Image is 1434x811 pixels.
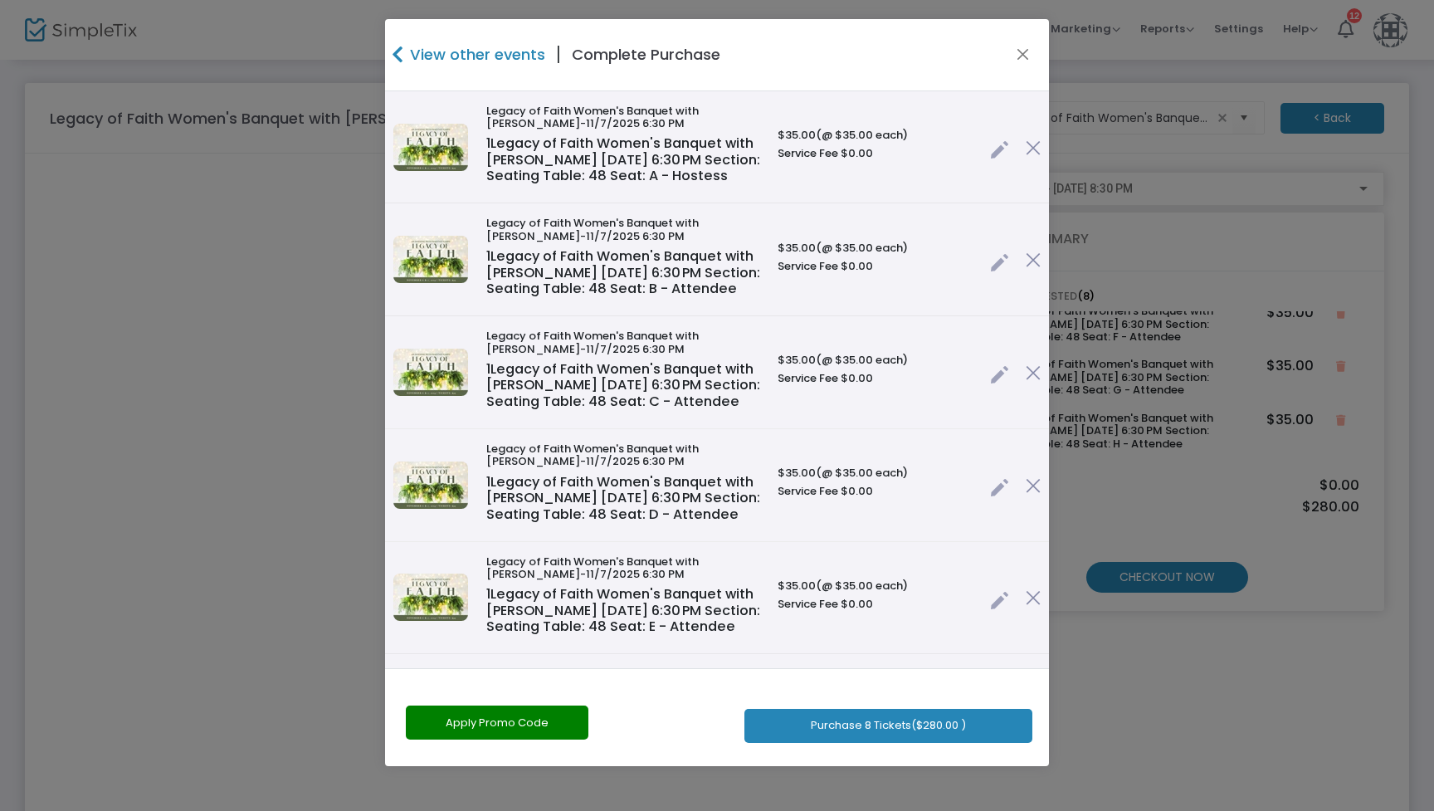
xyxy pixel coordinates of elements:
h6: Service Fee $0.00 [778,485,973,498]
img: 638925014792670920SimpleTix.jpg [393,124,468,171]
span: | [545,40,572,70]
img: 638925014792670920SimpleTix.jpg [393,574,468,621]
img: cross.png [1026,478,1041,493]
span: Legacy of Faith Women's Banquet with [PERSON_NAME] [DATE] 6:30 PM Section: Seating Table: 48 Seat... [486,134,760,185]
span: 1 [486,472,490,491]
span: 1 [486,247,490,266]
span: (@ $35.00 each) [816,465,908,481]
img: cross.png [1026,590,1041,605]
h4: Complete Purchase [572,43,720,66]
h6: Service Fee $0.00 [778,147,973,160]
h6: Legacy of Faith Women's Banquet with [PERSON_NAME] [486,667,761,693]
h6: $35.00 [778,354,973,367]
img: 638925014792670920SimpleTix.jpg [393,462,468,509]
span: (@ $35.00 each) [816,578,908,594]
h6: Service Fee $0.00 [778,598,973,611]
img: cross.png [1026,365,1041,380]
span: -11/7/2025 6:30 PM [580,566,685,582]
h6: Service Fee $0.00 [778,372,973,385]
img: 638925014792670920SimpleTix.jpg [393,236,468,283]
h6: $35.00 [778,467,973,480]
img: cross.png [1026,252,1041,267]
button: Purchase 8 Tickets($280.00 ) [744,709,1032,743]
span: Legacy of Faith Women's Banquet with [PERSON_NAME] [DATE] 6:30 PM Section: Seating Table: 48 Seat... [486,472,760,524]
span: 1 [486,134,490,153]
h6: $35.00 [778,242,973,255]
button: Apply Promo Code [406,706,588,740]
span: Legacy of Faith Women's Banquet with [PERSON_NAME] [DATE] 6:30 PM Section: Seating Table: 48 Seat... [486,359,760,411]
span: (@ $35.00 each) [816,352,908,368]
span: (@ $35.00 each) [816,127,908,143]
h4: View other events [406,43,545,66]
h6: Legacy of Faith Women's Banquet with [PERSON_NAME] [486,555,761,581]
img: 638925014792670920SimpleTix.jpg [393,349,468,396]
h6: Legacy of Faith Women's Banquet with [PERSON_NAME] [486,442,761,468]
span: -11/7/2025 6:30 PM [580,228,685,244]
span: (@ $35.00 each) [816,240,908,256]
span: Legacy of Faith Women's Banquet with [PERSON_NAME] [DATE] 6:30 PM Section: Seating Table: 48 Seat... [486,584,760,636]
img: cross.png [1026,140,1041,155]
h6: Legacy of Faith Women's Banquet with [PERSON_NAME] [486,217,761,242]
span: 1 [486,584,490,603]
h6: Legacy of Faith Women's Banquet with [PERSON_NAME] [486,105,761,130]
button: Close [1012,44,1034,66]
span: -11/7/2025 6:30 PM [580,341,685,357]
span: Legacy of Faith Women's Banquet with [PERSON_NAME] [DATE] 6:30 PM Section: Seating Table: 48 Seat... [486,247,760,298]
h6: Legacy of Faith Women's Banquet with [PERSON_NAME] [486,330,761,355]
span: 1 [486,359,490,379]
span: -11/7/2025 6:30 PM [580,115,685,131]
span: -11/7/2025 6:30 PM [580,453,685,469]
h6: Service Fee $0.00 [778,260,973,273]
h6: $35.00 [778,579,973,593]
h6: $35.00 [778,129,973,142]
